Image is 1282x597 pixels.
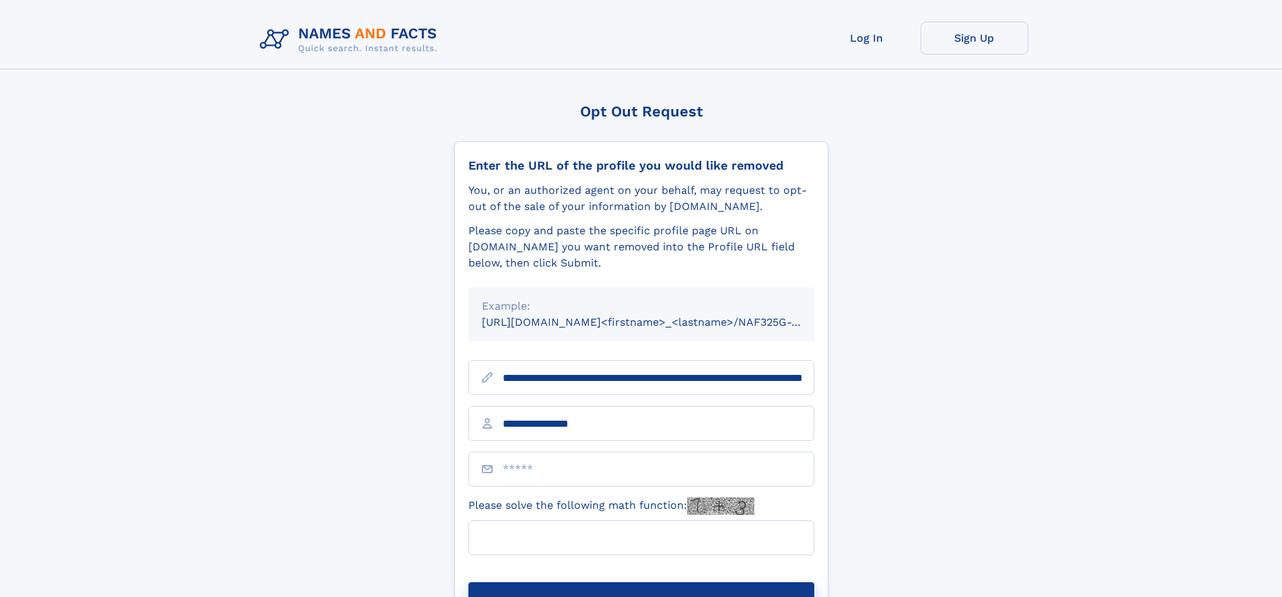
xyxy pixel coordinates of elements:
small: [URL][DOMAIN_NAME]<firstname>_<lastname>/NAF325G-xxxxxxxx [482,316,840,328]
div: Please copy and paste the specific profile page URL on [DOMAIN_NAME] you want removed into the Pr... [468,223,814,271]
div: Enter the URL of the profile you would like removed [468,158,814,173]
div: Example: [482,298,801,314]
div: Opt Out Request [454,103,828,120]
div: You, or an authorized agent on your behalf, may request to opt-out of the sale of your informatio... [468,182,814,215]
a: Sign Up [921,22,1028,55]
img: Logo Names and Facts [254,22,448,58]
label: Please solve the following math function: [468,497,754,515]
a: Log In [813,22,921,55]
